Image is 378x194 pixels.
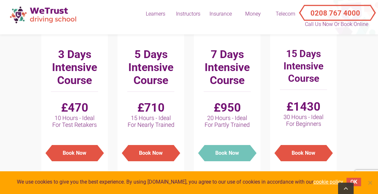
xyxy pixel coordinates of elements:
[346,178,361,186] button: OK
[51,101,98,128] h4: £470
[280,114,327,127] span: 30 Hours - Ideal For Beginners
[204,48,251,87] h3: 7 Days Intensive Course
[281,145,326,161] button: Book Now
[204,101,251,128] h4: £950
[204,132,251,161] a: Book Now
[304,20,369,28] p: Call Us Now or Book Online
[51,115,98,128] span: 10 Hours - Ideal For Test Retakers
[52,145,97,161] button: Book Now
[51,48,98,87] h3: 3 Days Intensive Course
[128,145,174,161] button: Book Now
[51,132,98,161] a: Book Now
[127,48,174,87] h3: 5 Days Intensive Course
[237,10,269,18] div: Money
[367,179,373,186] span: No
[280,48,327,85] h3: 15 Days Intensive Course
[204,115,251,128] span: 20 Hours - Ideal For Partly Trained
[139,10,172,18] div: Learners
[280,132,327,161] a: Book Now
[6,3,81,26] img: wetrust-ds-logo.png
[127,101,174,128] h4: £710
[17,178,343,186] span: We use cookies to give you the best experience. By using [DOMAIN_NAME], you agree to our use of c...
[204,10,237,18] div: Insurance
[313,179,343,185] a: cookie policy
[127,132,174,161] a: Book Now
[280,100,327,127] h4: £1430
[205,145,250,161] button: Book Now
[302,3,372,16] button: Call Us Now or Book Online
[172,10,204,18] div: Instructors
[302,3,372,16] a: Call Us Now or Book Online 0208 767 4000
[269,10,302,18] div: Telecom
[127,115,174,128] span: 15 Hours - Ideal For Nearly Trained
